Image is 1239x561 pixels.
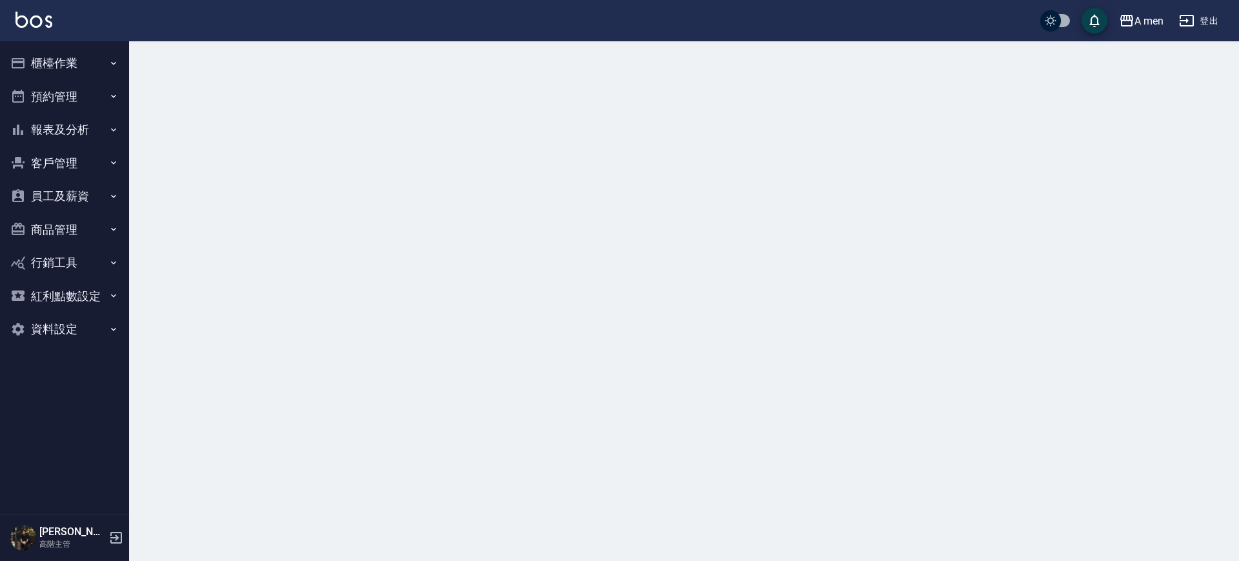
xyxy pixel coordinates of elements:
button: save [1082,8,1107,34]
button: 資料設定 [5,312,124,346]
p: 高階主管 [39,538,105,550]
div: A men [1134,13,1163,29]
h5: [PERSON_NAME] [39,525,105,538]
button: 報表及分析 [5,113,124,147]
button: 客戶管理 [5,147,124,180]
button: 員工及薪資 [5,179,124,213]
img: Person [10,525,36,551]
button: 紅利點數設定 [5,280,124,313]
button: 登出 [1174,9,1224,33]
button: 櫃檯作業 [5,46,124,80]
button: 預約管理 [5,80,124,114]
button: 商品管理 [5,213,124,247]
img: Logo [15,12,52,28]
button: 行銷工具 [5,246,124,280]
button: A men [1114,8,1169,34]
